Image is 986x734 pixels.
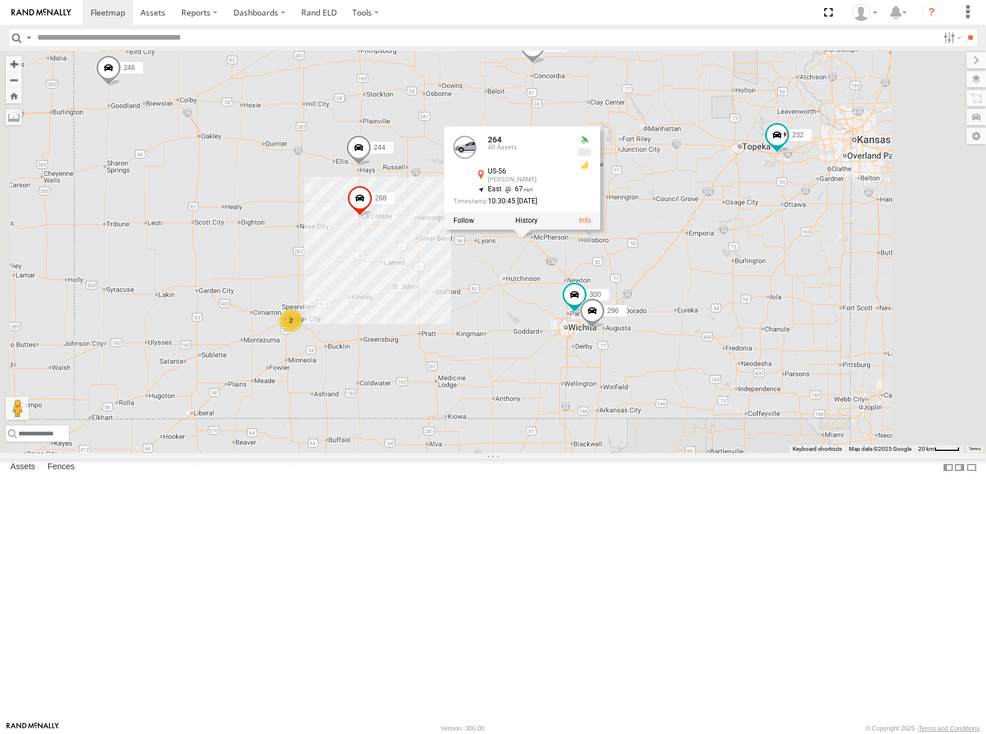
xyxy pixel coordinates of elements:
[579,217,591,225] a: View Asset Details
[488,168,568,175] div: US-56
[374,144,385,152] span: 244
[488,144,568,151] div: All Assets
[792,131,803,139] span: 232
[441,725,484,732] div: Version: 306.00
[488,176,568,183] div: [PERSON_NAME]
[942,459,954,476] label: Dock Summary Table to the Left
[919,725,980,732] a: Terms and Conditions
[488,185,502,193] span: East
[24,29,33,46] label: Search Query
[453,136,476,159] a: View Asset Details
[793,445,842,453] button: Keyboard shortcuts
[918,446,934,452] span: 20 km
[453,217,474,225] label: Realtime tracking of Asset
[280,309,302,332] div: 2
[6,88,22,103] button: Zoom Home
[502,185,533,193] span: 67
[589,291,601,299] span: 300
[453,198,568,205] div: Date/time of location update
[123,63,135,71] span: 246
[5,459,41,476] label: Assets
[966,128,986,144] label: Map Settings
[6,109,22,125] label: Measure
[577,148,591,157] div: No voltage information received from this device.
[966,459,977,476] label: Hide Summary Table
[922,3,941,22] i: ?
[488,135,502,144] a: 264
[607,307,619,315] span: 296
[6,72,22,88] button: Zoom out
[849,446,911,452] span: Map data ©2025 Google
[11,9,71,17] img: rand-logo.svg
[6,397,29,420] button: Drag Pegman onto the map to open Street View
[577,160,591,169] div: GSM Signal = 3
[42,459,80,476] label: Fences
[969,446,981,451] a: Terms (opens in new tab)
[577,136,591,145] div: Valid GPS Fix
[939,29,964,46] label: Search Filter Options
[915,445,963,453] button: Map Scale: 20 km per 40 pixels
[954,459,965,476] label: Dock Summary Table to the Right
[6,56,22,72] button: Zoom in
[848,4,882,21] div: Shane Miller
[375,194,386,202] span: 268
[515,217,538,225] label: View Asset History
[6,723,59,734] a: Visit our Website
[865,725,980,732] div: © Copyright 2025 -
